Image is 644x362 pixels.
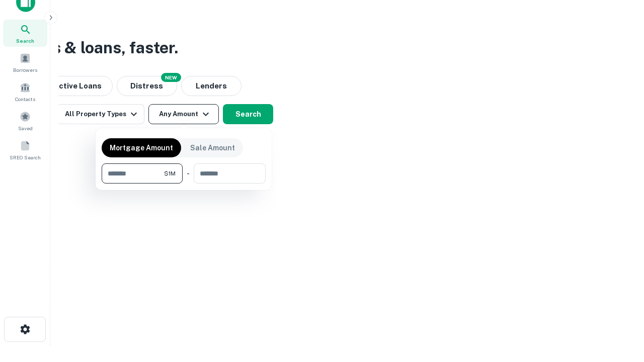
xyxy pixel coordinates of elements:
span: $1M [164,169,176,178]
p: Mortgage Amount [110,142,173,153]
iframe: Chat Widget [594,282,644,330]
p: Sale Amount [190,142,235,153]
div: - [187,163,190,184]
